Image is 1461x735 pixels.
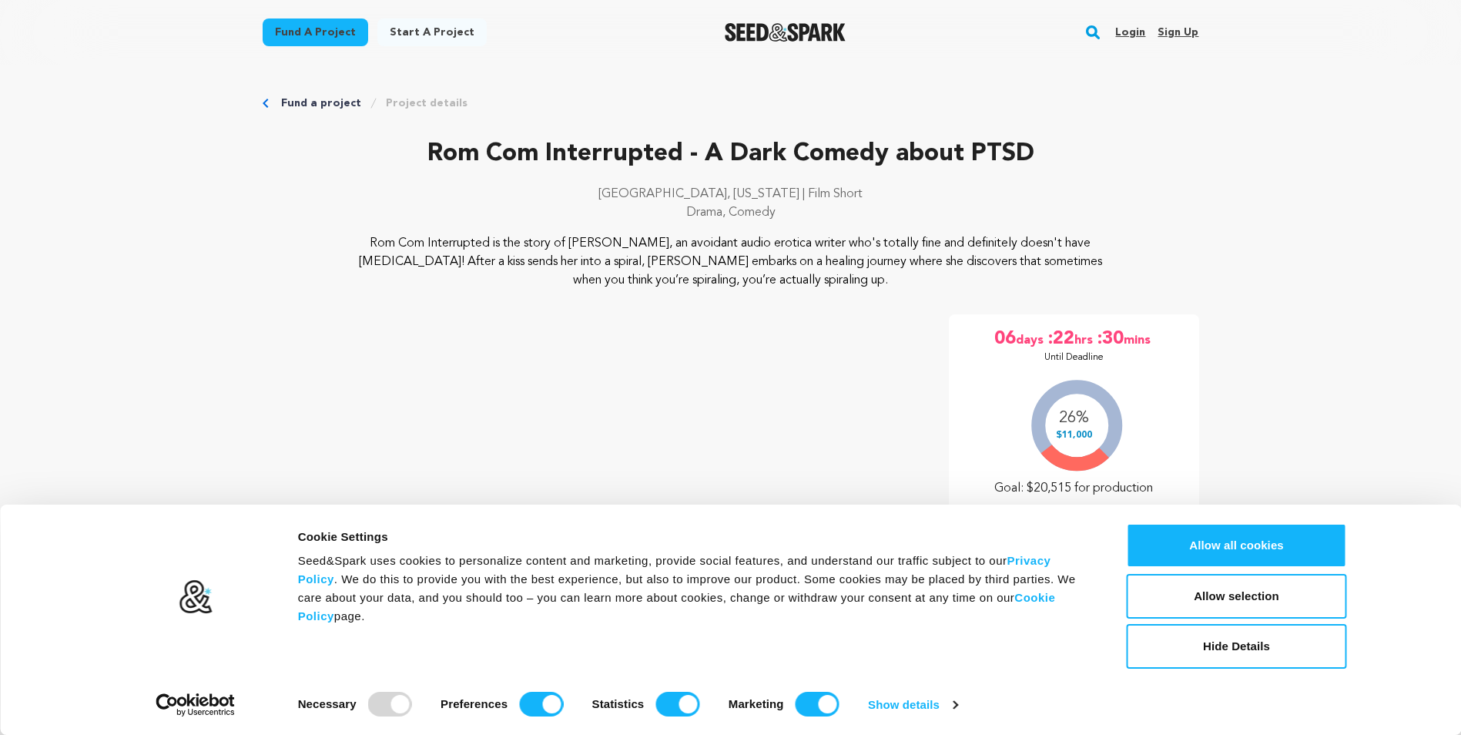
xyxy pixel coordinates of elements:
span: :22 [1047,327,1074,351]
strong: Statistics [592,697,645,710]
a: Seed&Spark Homepage [725,23,846,42]
span: 06 [994,327,1016,351]
button: Allow selection [1127,574,1347,619]
img: Seed&Spark Logo Dark Mode [725,23,846,42]
a: Sign up [1158,20,1198,45]
span: mins [1124,327,1154,351]
img: logo [178,579,213,615]
a: Usercentrics Cookiebot - opens in a new window [128,693,263,717]
div: Seed&Spark uses cookies to personalize content and marketing, provide social features, and unders... [298,552,1092,626]
a: Login [1115,20,1145,45]
strong: Necessary [298,697,357,710]
div: Breadcrumb [263,96,1199,111]
strong: Preferences [441,697,508,710]
a: Start a project [377,18,487,46]
p: Rom Com Interrupted is the story of [PERSON_NAME], an avoidant audio erotica writer who's totally... [356,234,1105,290]
button: Hide Details [1127,624,1347,669]
p: Rom Com Interrupted - A Dark Comedy about PTSD [263,136,1199,173]
button: Allow all cookies [1127,523,1347,568]
span: hrs [1074,327,1096,351]
a: Project details [386,96,467,111]
a: Fund a project [263,18,368,46]
a: Fund a project [281,96,361,111]
span: days [1016,327,1047,351]
div: Cookie Settings [298,528,1092,546]
a: Show details [868,693,957,717]
p: Until Deadline [1044,351,1104,364]
p: [GEOGRAPHIC_DATA], [US_STATE] | Film Short [263,185,1199,203]
p: Drama, Comedy [263,203,1199,222]
span: :30 [1096,327,1124,351]
strong: Marketing [729,697,784,710]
